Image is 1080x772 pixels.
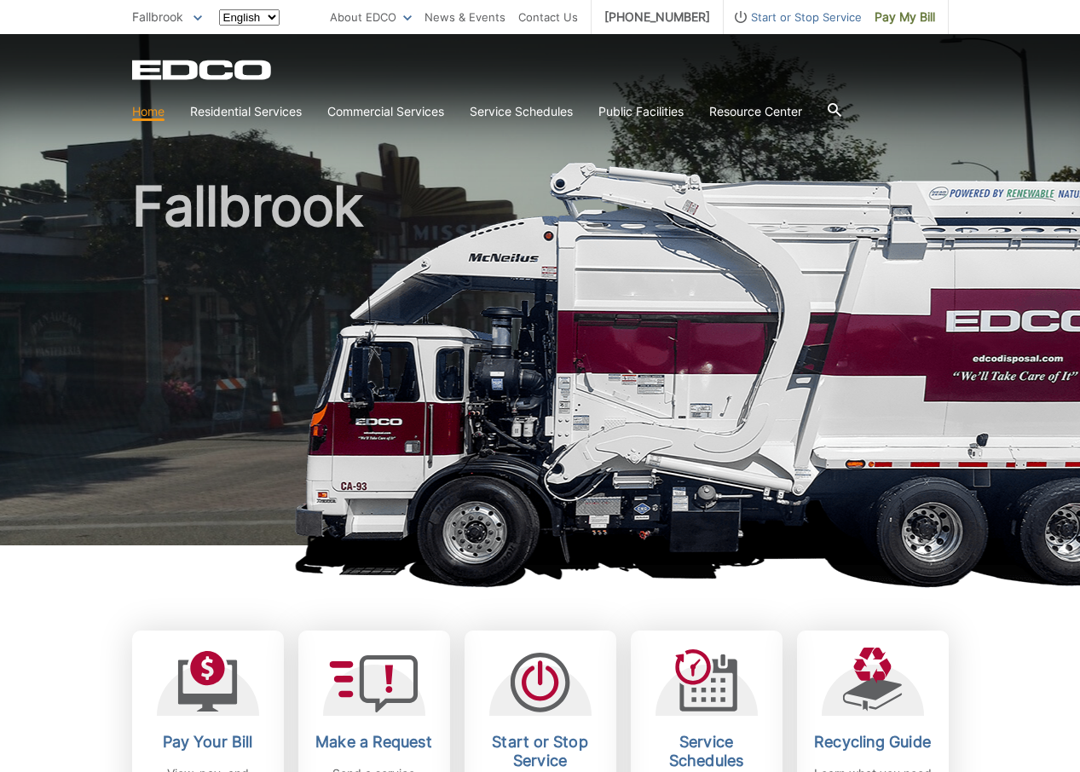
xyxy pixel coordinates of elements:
a: Resource Center [709,102,802,121]
a: Home [132,102,165,121]
a: Residential Services [190,102,302,121]
a: Service Schedules [470,102,573,121]
a: EDCD logo. Return to the homepage. [132,60,274,80]
h2: Make a Request [311,733,437,752]
a: Commercial Services [327,102,444,121]
h2: Service Schedules [644,733,770,770]
span: Pay My Bill [875,8,935,26]
span: Fallbrook [132,9,183,24]
h1: Fallbrook [132,179,949,553]
h2: Recycling Guide [810,733,936,752]
h2: Start or Stop Service [477,733,604,770]
h2: Pay Your Bill [145,733,271,752]
a: Public Facilities [598,102,684,121]
a: News & Events [424,8,505,26]
a: Contact Us [518,8,578,26]
select: Select a language [219,9,280,26]
a: About EDCO [330,8,412,26]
